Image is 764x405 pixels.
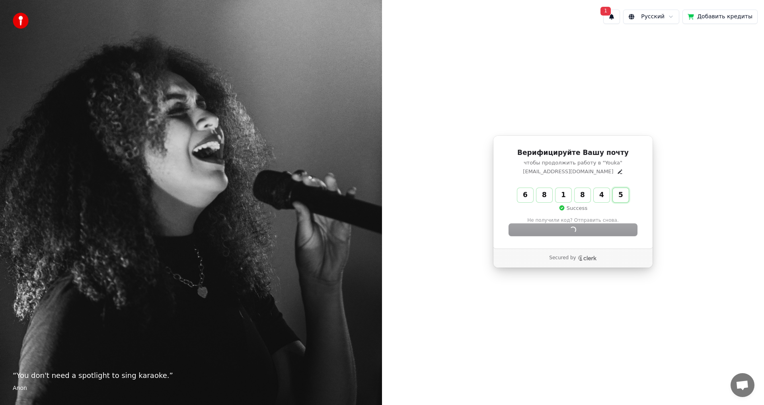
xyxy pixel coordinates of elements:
[578,255,597,261] a: Clerk logo
[549,255,576,261] p: Secured by
[509,148,637,158] h1: Верифицируйте Вашу почту
[617,168,623,175] button: Edit
[13,13,29,29] img: youka
[509,159,637,166] p: чтобы продолжить работу в "Youka"
[13,370,369,381] p: “ You don't need a spotlight to sing karaoke. ”
[13,384,369,392] footer: Anon
[559,205,587,212] p: Success
[600,7,611,16] span: 1
[517,188,645,202] input: Enter verification code
[603,10,620,24] button: 1
[682,10,758,24] button: Добавить кредиты
[523,168,613,175] p: [EMAIL_ADDRESS][DOMAIN_NAME]
[731,373,754,397] div: Открытый чат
